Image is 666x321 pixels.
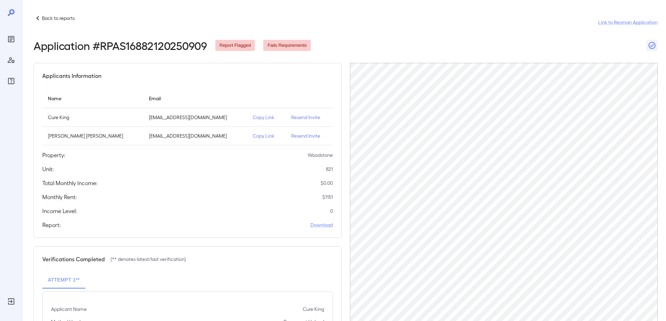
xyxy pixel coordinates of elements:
p: [EMAIL_ADDRESS][DOMAIN_NAME] [149,114,242,121]
h5: Property: [42,151,65,159]
h2: Application # RPAS16882120250909 [34,39,207,52]
p: $ 0.00 [321,180,333,187]
button: Close Report [646,40,658,51]
h5: Total Monthly Income: [42,179,98,187]
span: Fails Requirements [263,42,311,49]
div: Reports [6,34,17,45]
div: FAQ [6,75,17,87]
p: $ 1151 [322,194,333,200]
a: Link to Resman Application [598,19,658,26]
p: [PERSON_NAME] [PERSON_NAME] [48,132,138,139]
p: (** denotes latest/last verification) [110,256,186,263]
table: simple table [42,88,333,145]
p: [EMAIL_ADDRESS][DOMAIN_NAME] [149,132,242,139]
h5: Applicants Information [42,72,101,80]
p: Back to reports [42,15,75,22]
p: Applicant Name [51,306,87,313]
p: Cure King [48,114,138,121]
div: Log Out [6,296,17,307]
p: Woodstone [308,152,333,159]
p: 0 [330,207,333,214]
th: Name [42,88,143,108]
a: Download [310,221,333,228]
h5: Income Level: [42,207,77,215]
h5: Unit: [42,165,54,173]
div: Manage Users [6,54,17,66]
h5: Report: [42,221,61,229]
h5: Verifications Completed [42,255,105,263]
p: 821 [326,166,333,173]
span: Report Flagged [215,42,255,49]
h5: Monthly Rent: [42,193,77,201]
p: Resend Invite [291,132,327,139]
p: Cure King [303,306,324,313]
p: Resend Invite [291,114,327,121]
th: Email [143,88,248,108]
p: Copy Link [253,114,280,121]
button: Attempt 1** [42,272,85,289]
p: Copy Link [253,132,280,139]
